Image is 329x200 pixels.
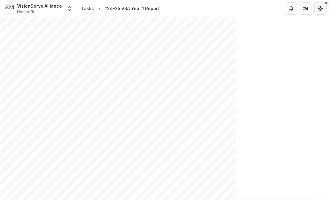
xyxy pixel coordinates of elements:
a: Tasks [79,4,96,13]
button: Get Help [314,2,327,15]
div: #24-25 VSA Year 1 Report [104,5,159,12]
button: Notifications [285,2,297,15]
span: Nonprofit [17,9,34,15]
img: VisionServe Alliance [5,4,15,13]
nav: breadcrumb [79,4,162,13]
button: Partners [300,2,312,15]
button: Open entity switcher [65,2,73,15]
div: VisionServe Alliance [17,3,62,9]
div: Tasks [81,5,94,12]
